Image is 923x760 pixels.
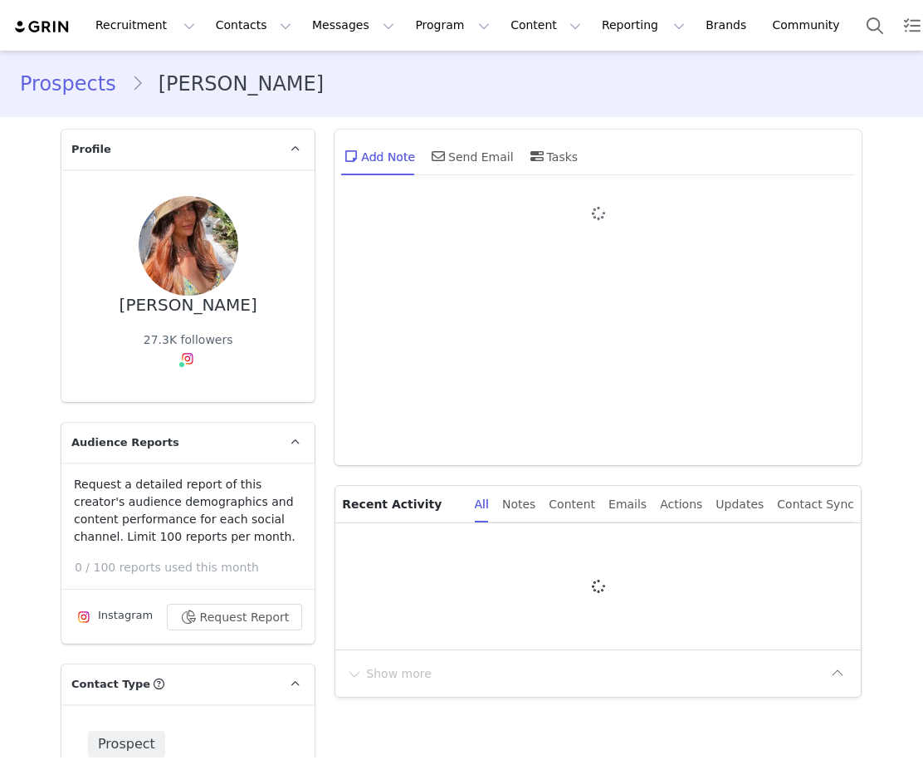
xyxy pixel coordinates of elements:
[660,486,702,523] div: Actions
[71,141,111,158] span: Profile
[527,136,579,176] div: Tasks
[405,7,500,44] button: Program
[345,660,432,687] button: Show more
[206,7,301,44] button: Contacts
[75,559,315,576] p: 0 / 100 reports used this month
[181,352,194,365] img: instagram.svg
[715,486,764,523] div: Updates
[74,607,153,627] div: Instagram
[144,331,233,349] div: 27.3K followers
[71,434,179,451] span: Audience Reports
[763,7,857,44] a: Community
[549,486,595,523] div: Content
[502,486,535,523] div: Notes
[342,486,461,522] p: Recent Activity
[120,296,257,315] div: [PERSON_NAME]
[777,486,854,523] div: Contact Sync
[341,136,415,176] div: Add Note
[13,19,71,35] img: grin logo
[428,136,514,176] div: Send Email
[592,7,695,44] button: Reporting
[167,604,303,630] button: Request Report
[77,610,90,624] img: instagram.svg
[302,7,404,44] button: Messages
[85,7,205,44] button: Recruitment
[501,7,591,44] button: Content
[139,196,238,296] img: 4dbf56bd-3de6-42da-bc44-f90431939af8.jpg
[696,7,761,44] a: Brands
[20,69,131,99] a: Prospects
[608,486,647,523] div: Emails
[88,731,165,758] span: Prospect
[857,7,893,44] button: Search
[71,676,150,693] span: Contact Type
[74,476,302,546] p: Request a detailed report of this creator's audience demographics and content performance for eac...
[475,486,489,523] div: All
